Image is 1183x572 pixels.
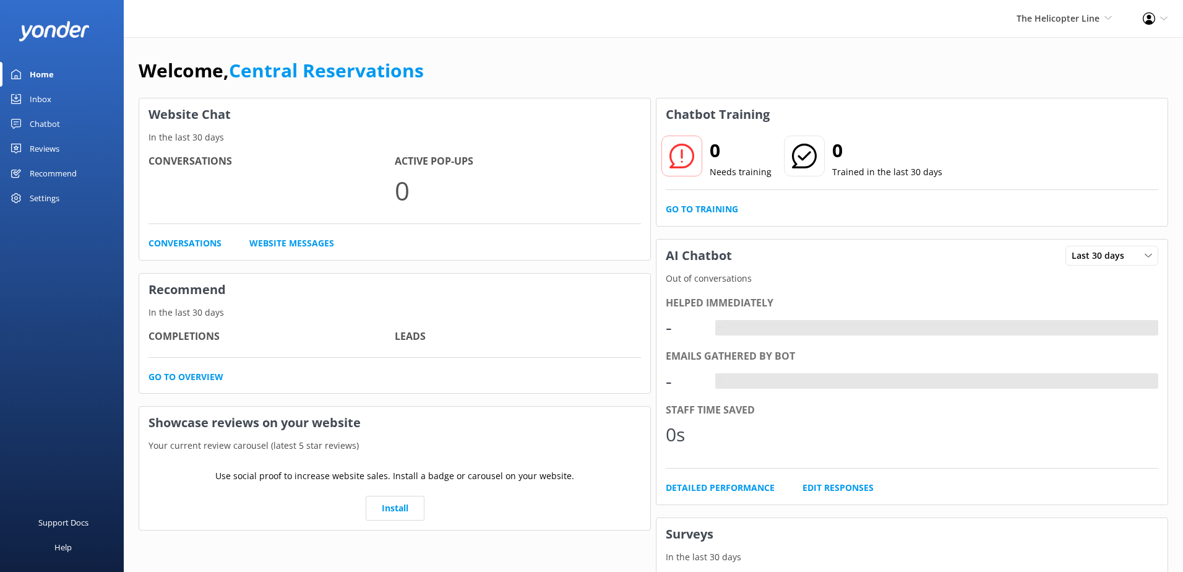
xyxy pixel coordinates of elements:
[139,98,650,131] h3: Website Chat
[148,154,395,170] h4: Conversations
[148,370,223,384] a: Go to overview
[395,154,641,170] h4: Active Pop-ups
[54,535,72,560] div: Help
[666,349,1158,365] div: Emails gathered by bot
[30,186,59,210] div: Settings
[656,518,1168,550] h3: Surveys
[656,550,1168,564] p: In the last 30 days
[229,58,424,83] a: Central Reservations
[30,87,51,111] div: Inbox
[30,62,54,87] div: Home
[666,402,1158,418] div: Staff time saved
[366,496,424,521] a: Install
[1017,12,1099,24] span: The Helicopter Line
[139,131,650,144] p: In the last 30 days
[215,469,574,483] p: Use social proof to increase website sales. Install a badge or carousel on your website.
[666,366,703,396] div: -
[656,98,779,131] h3: Chatbot Training
[395,170,641,211] p: 0
[666,295,1158,311] div: Helped immediately
[666,481,775,495] a: Detailed Performance
[148,329,395,345] h4: Completions
[656,272,1168,285] p: Out of conversations
[1072,249,1132,262] span: Last 30 days
[715,373,725,389] div: -
[656,240,741,272] h3: AI Chatbot
[19,21,90,41] img: yonder-white-logo.png
[710,136,772,165] h2: 0
[710,165,772,179] p: Needs training
[139,439,650,453] p: Your current review carousel (latest 5 star reviews)
[38,510,88,535] div: Support Docs
[148,236,222,250] a: Conversations
[139,407,650,439] h3: Showcase reviews on your website
[30,111,60,136] div: Chatbot
[666,313,703,342] div: -
[666,420,703,449] div: 0s
[832,136,942,165] h2: 0
[395,329,641,345] h4: Leads
[666,202,738,216] a: Go to Training
[249,236,334,250] a: Website Messages
[139,274,650,306] h3: Recommend
[139,306,650,319] p: In the last 30 days
[30,136,59,161] div: Reviews
[832,165,942,179] p: Trained in the last 30 days
[715,320,725,336] div: -
[802,481,874,495] a: Edit Responses
[30,161,77,186] div: Recommend
[139,56,424,85] h1: Welcome,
